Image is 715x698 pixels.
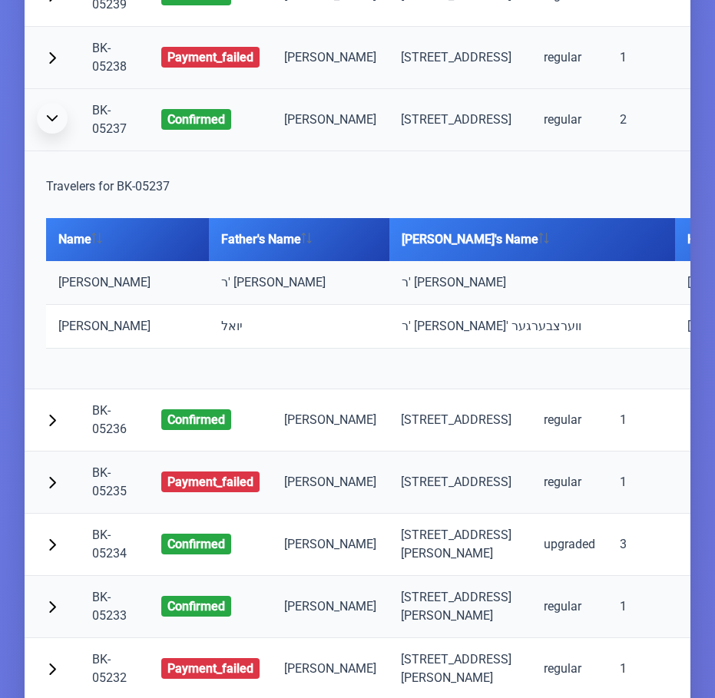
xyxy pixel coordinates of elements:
td: [STREET_ADDRESS] [389,452,531,514]
span: payment_failed [161,658,260,679]
td: upgraded [531,514,607,576]
td: ר' [PERSON_NAME] [209,261,389,305]
td: [STREET_ADDRESS] [389,89,531,151]
td: ר' [PERSON_NAME] [389,261,675,305]
td: 1 [607,576,684,638]
span: confirmed [161,534,231,554]
td: [PERSON_NAME] [46,261,209,305]
td: [PERSON_NAME] [272,452,389,514]
a: BK-05238 [92,41,127,74]
td: יואל [209,305,389,349]
span: confirmed [161,596,231,617]
td: regular [531,27,607,89]
td: [STREET_ADDRESS] [389,27,531,89]
td: [PERSON_NAME] [272,89,389,151]
th: Name [46,218,209,261]
td: regular [531,89,607,151]
span: payment_failed [161,47,260,68]
span: confirmed [161,109,231,130]
td: [PERSON_NAME] [272,576,389,638]
td: ר' [PERSON_NAME]' ווערצבערגער [389,305,675,349]
td: [STREET_ADDRESS][PERSON_NAME] [389,576,531,638]
td: 1 [607,389,684,452]
td: 2 [607,89,684,151]
td: regular [531,576,607,638]
td: 3 [607,514,684,576]
td: [PERSON_NAME] [272,27,389,89]
a: BK-05235 [92,465,127,498]
td: [STREET_ADDRESS] [PERSON_NAME] [389,514,531,576]
a: BK-05232 [92,652,127,685]
h5: Travelers for BK-05237 [46,177,170,196]
td: [PERSON_NAME] [272,514,389,576]
td: [PERSON_NAME] [272,389,389,452]
a: BK-05234 [92,528,127,561]
span: confirmed [161,409,231,430]
td: [STREET_ADDRESS] [389,389,531,452]
td: 1 [607,452,684,514]
th: Father's Name [209,218,389,261]
span: payment_failed [161,471,260,492]
a: BK-05233 [92,590,127,623]
td: regular [531,389,607,452]
th: [PERSON_NAME]'s Name [389,218,675,261]
td: 1 [607,27,684,89]
a: BK-05236 [92,403,127,436]
a: BK-05237 [92,103,127,136]
td: [PERSON_NAME] [46,305,209,349]
td: regular [531,452,607,514]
